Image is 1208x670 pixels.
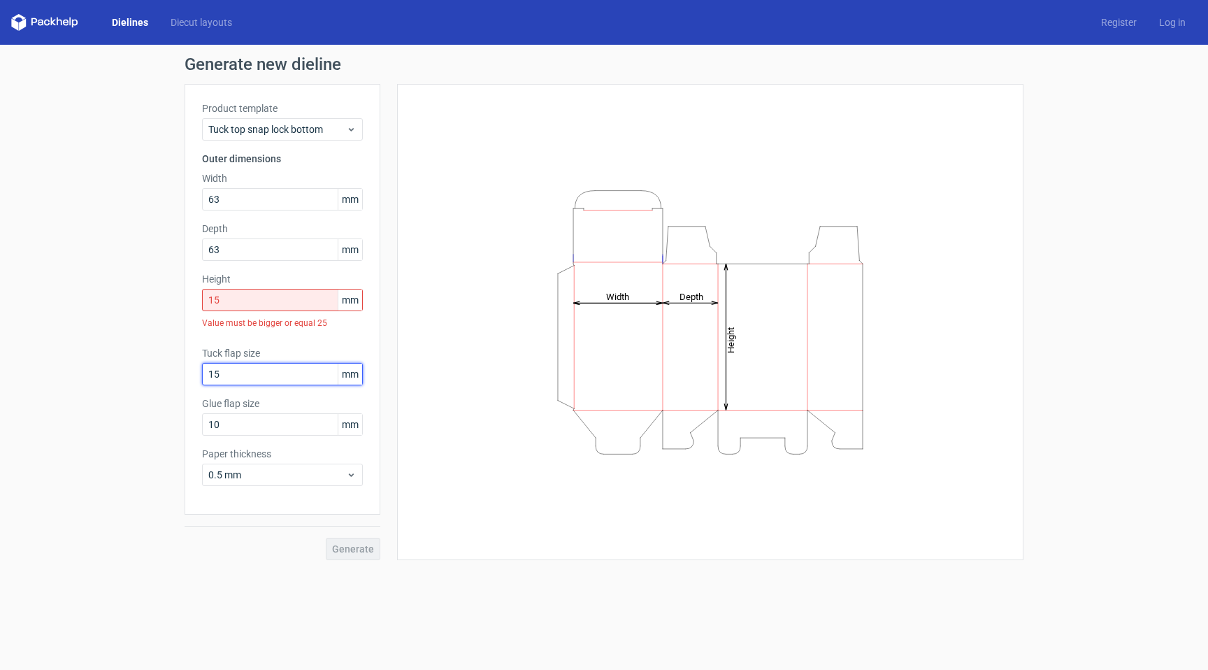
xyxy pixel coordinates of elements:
label: Width [202,171,363,185]
tspan: Width [606,291,629,301]
span: Tuck top snap lock bottom [208,122,346,136]
label: Tuck flap size [202,346,363,360]
span: mm [338,364,362,385]
span: mm [338,290,362,311]
tspan: Height [726,327,736,352]
a: Register [1090,15,1148,29]
span: mm [338,189,362,210]
span: 0.5 mm [208,468,346,482]
div: Value must be bigger or equal 25 [202,311,363,335]
label: Height [202,272,363,286]
a: Log in [1148,15,1197,29]
h3: Outer dimensions [202,152,363,166]
label: Product template [202,101,363,115]
a: Diecut layouts [159,15,243,29]
label: Paper thickness [202,447,363,461]
label: Glue flap size [202,397,363,411]
h1: Generate new dieline [185,56,1023,73]
a: Dielines [101,15,159,29]
span: mm [338,239,362,260]
label: Depth [202,222,363,236]
span: mm [338,414,362,435]
tspan: Depth [679,291,703,301]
